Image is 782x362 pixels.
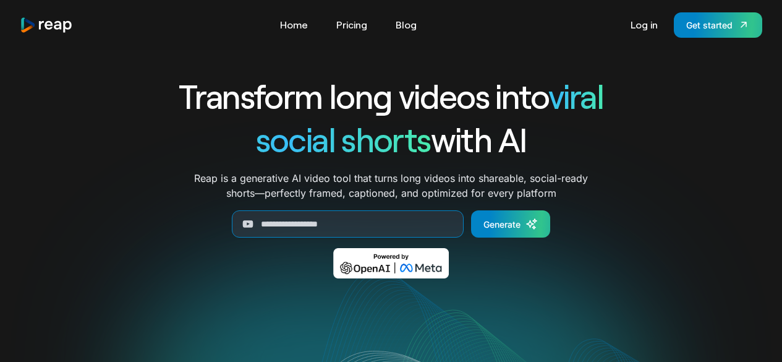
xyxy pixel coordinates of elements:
span: social shorts [256,119,431,159]
a: Home [274,15,314,35]
a: Pricing [330,15,373,35]
form: Generate Form [134,210,648,238]
span: viral [548,75,603,116]
img: Powered by OpenAI & Meta [333,248,449,278]
p: Reap is a generative AI video tool that turns long videos into shareable, social-ready shorts—per... [194,171,588,200]
div: Get started [686,19,733,32]
a: Log in [624,15,664,35]
div: Generate [483,218,521,231]
a: Get started [674,12,762,38]
a: Blog [389,15,423,35]
a: Generate [471,210,550,238]
h1: with AI [134,118,648,161]
a: home [20,17,73,33]
h1: Transform long videos into [134,74,648,118]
